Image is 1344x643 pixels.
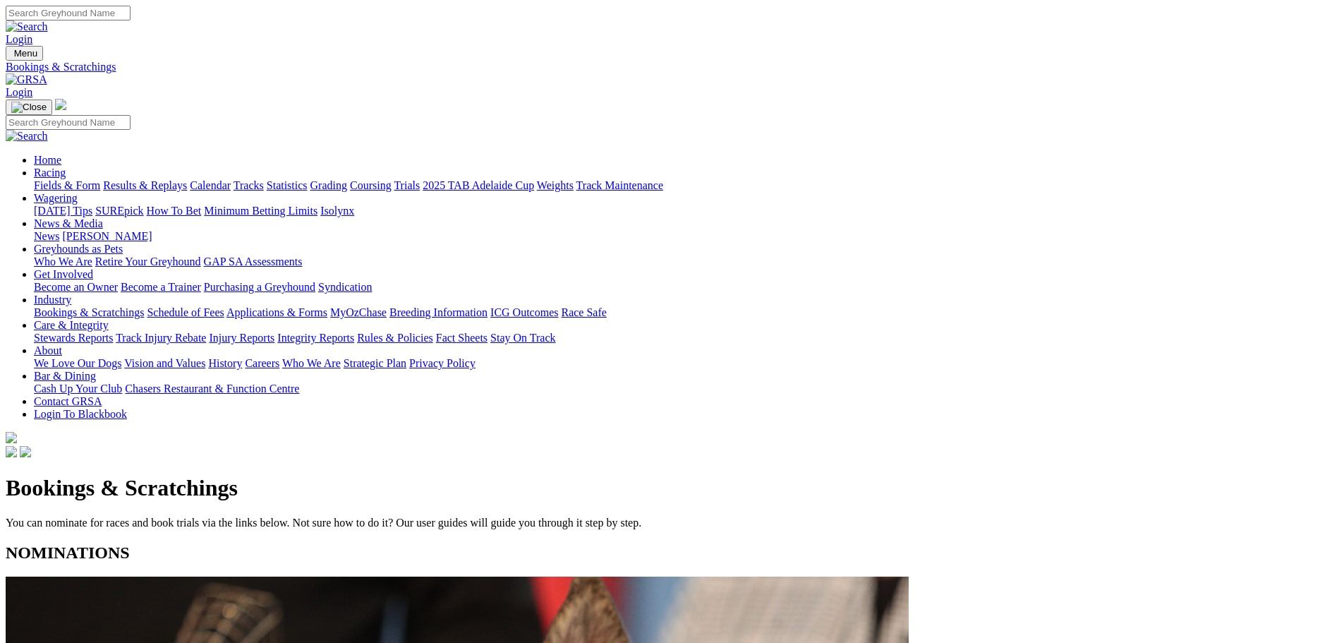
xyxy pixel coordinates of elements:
img: twitter.svg [20,446,31,457]
a: Cash Up Your Club [34,383,122,395]
a: Privacy Policy [409,357,476,369]
img: Search [6,130,48,143]
button: Toggle navigation [6,46,43,61]
a: MyOzChase [330,306,387,318]
h2: NOMINATIONS [6,543,1338,563]
a: [DATE] Tips [34,205,92,217]
a: History [208,357,242,369]
a: Stay On Track [490,332,555,344]
a: Become a Trainer [121,281,201,293]
a: Care & Integrity [34,319,109,331]
a: GAP SA Assessments [204,256,303,268]
a: Track Injury Rebate [116,332,206,344]
a: Login To Blackbook [34,408,127,420]
img: Close [11,102,47,113]
input: Search [6,6,131,20]
a: Rules & Policies [357,332,433,344]
h1: Bookings & Scratchings [6,475,1338,501]
a: Login [6,33,32,45]
a: Strategic Plan [344,357,406,369]
a: Injury Reports [209,332,274,344]
a: ICG Outcomes [490,306,558,318]
img: facebook.svg [6,446,17,457]
a: Racing [34,167,66,179]
a: Who We Are [34,256,92,268]
a: Minimum Betting Limits [204,205,317,217]
a: About [34,344,62,356]
a: Purchasing a Greyhound [204,281,315,293]
a: Stewards Reports [34,332,113,344]
a: Who We Are [282,357,341,369]
a: Statistics [267,179,308,191]
a: Isolynx [320,205,354,217]
div: Bar & Dining [34,383,1338,395]
a: News [34,230,59,242]
a: How To Bet [147,205,202,217]
p: You can nominate for races and book trials via the links below. Not sure how to do it? Our user g... [6,517,1338,529]
img: logo-grsa-white.png [6,432,17,443]
a: We Love Our Dogs [34,357,121,369]
div: News & Media [34,230,1338,243]
a: Track Maintenance [576,179,663,191]
a: Contact GRSA [34,395,102,407]
a: Bar & Dining [34,370,96,382]
a: Fact Sheets [436,332,488,344]
a: Become an Owner [34,281,118,293]
a: Get Involved [34,268,93,280]
button: Toggle navigation [6,100,52,115]
a: Fields & Form [34,179,100,191]
a: Greyhounds as Pets [34,243,123,255]
a: Home [34,154,61,166]
a: Coursing [350,179,392,191]
a: Careers [245,357,279,369]
a: Tracks [234,179,264,191]
div: Wagering [34,205,1338,217]
span: Menu [14,48,37,59]
img: GRSA [6,73,47,86]
a: [PERSON_NAME] [62,230,152,242]
a: Industry [34,294,71,306]
a: Login [6,86,32,98]
a: Breeding Information [389,306,488,318]
a: Weights [537,179,574,191]
a: 2025 TAB Adelaide Cup [423,179,534,191]
a: Schedule of Fees [147,306,224,318]
a: Chasers Restaurant & Function Centre [125,383,299,395]
a: Race Safe [561,306,606,318]
a: Vision and Values [124,357,205,369]
div: Care & Integrity [34,332,1338,344]
a: Applications & Forms [226,306,327,318]
a: Bookings & Scratchings [34,306,144,318]
a: Integrity Reports [277,332,354,344]
div: Get Involved [34,281,1338,294]
img: Search [6,20,48,33]
a: News & Media [34,217,103,229]
a: Wagering [34,192,78,204]
a: Retire Your Greyhound [95,256,201,268]
div: Industry [34,306,1338,319]
a: Results & Replays [103,179,187,191]
div: Racing [34,179,1338,192]
a: Bookings & Scratchings [6,61,1338,73]
div: About [34,357,1338,370]
img: logo-grsa-white.png [55,99,66,110]
div: Greyhounds as Pets [34,256,1338,268]
a: Calendar [190,179,231,191]
a: Trials [394,179,420,191]
a: SUREpick [95,205,143,217]
a: Syndication [318,281,372,293]
a: Grading [310,179,347,191]
input: Search [6,115,131,130]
